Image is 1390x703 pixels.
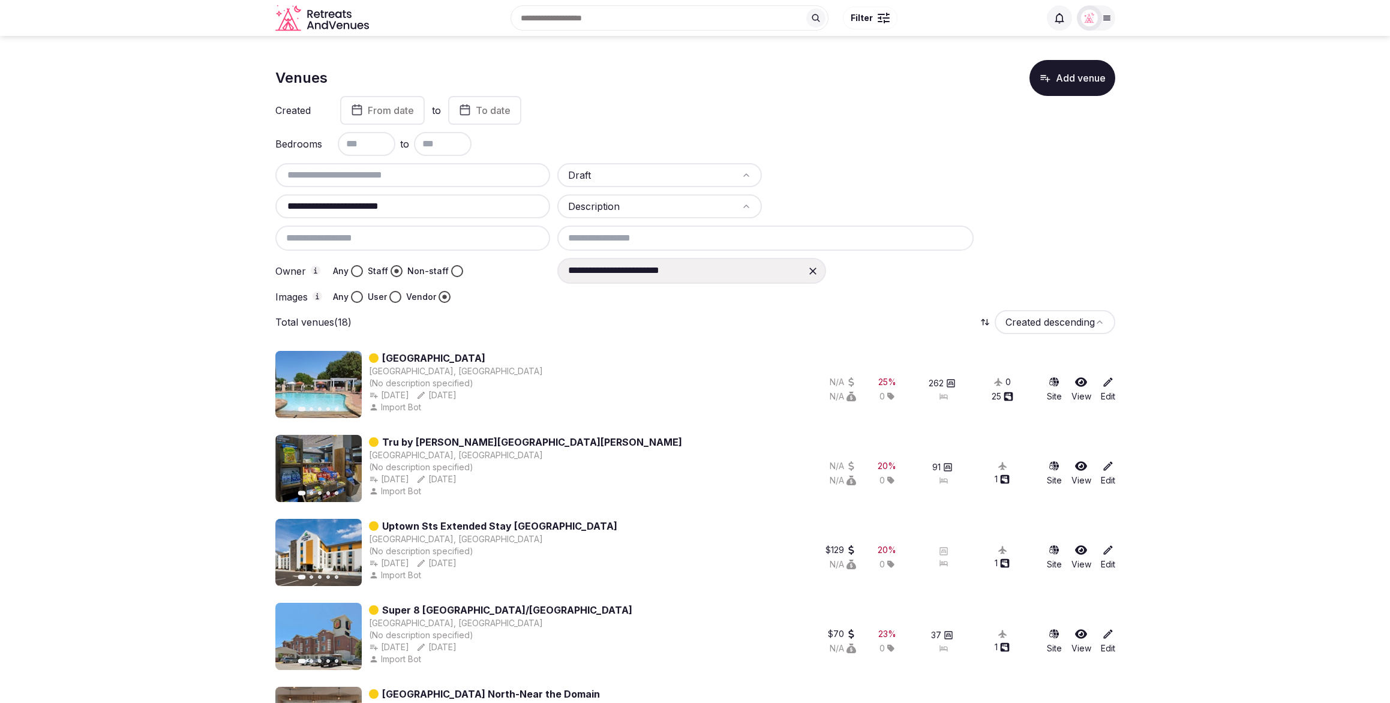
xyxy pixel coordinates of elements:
div: 0 [969,376,1036,388]
div: [GEOGRAPHIC_DATA], [GEOGRAPHIC_DATA] [369,365,543,377]
button: [DATE] [369,389,409,401]
button: Go to slide 4 [326,491,330,495]
button: Go to slide 5 [335,575,338,579]
a: View [1071,460,1091,486]
button: Go to slide 1 [298,659,305,663]
button: 1 [995,473,1010,485]
span: 262 [929,377,944,389]
div: [GEOGRAPHIC_DATA], [GEOGRAPHIC_DATA] [369,449,543,461]
label: Any [333,265,349,277]
span: 91 [932,461,941,473]
span: From date [368,104,414,116]
button: Go to slide 5 [335,407,338,411]
div: 23 % [878,628,896,640]
div: Import Bot [369,569,424,581]
button: 20% [878,544,896,556]
button: [DATE] [369,473,409,485]
button: [DATE] [416,389,457,401]
button: $70 [828,628,856,640]
span: 0 [879,474,885,486]
label: Any [333,291,349,303]
button: [DATE] [416,473,457,485]
a: Super 8 [GEOGRAPHIC_DATA]/[GEOGRAPHIC_DATA] [382,603,632,617]
a: Site [1047,628,1062,654]
a: Edit [1101,460,1115,486]
button: Site [1047,460,1062,486]
label: Vendor [406,291,436,303]
a: View [1071,628,1091,654]
svg: Retreats and Venues company logo [275,5,371,32]
button: 37 [931,629,953,641]
button: Go to slide 2 [310,659,313,663]
button: 25% [878,376,896,388]
button: [DATE] [416,641,457,653]
div: 20 % [878,460,896,472]
div: 25 [992,390,1013,402]
a: Site [1047,376,1062,402]
div: [GEOGRAPHIC_DATA], [GEOGRAPHIC_DATA] [369,617,543,629]
span: To date [476,104,511,116]
label: Bedrooms [275,139,323,149]
button: [DATE] [369,557,409,569]
button: 1 [995,557,1010,569]
button: 23% [878,628,896,640]
button: Go to slide 1 [298,407,305,411]
label: User [368,291,387,303]
button: To date [448,96,521,125]
button: From date [340,96,425,125]
button: 91 [932,461,953,473]
label: Staff [368,265,388,277]
a: Uptown Sts Extended Stay [GEOGRAPHIC_DATA] [382,519,617,533]
span: 0 [879,558,885,570]
button: Go to slide 1 [298,491,305,495]
span: 0 [879,642,885,654]
span: 0 [879,390,885,402]
img: Featured image for Super 8 Austin/Airport South [275,603,362,670]
button: Go to slide 5 [335,491,338,495]
button: $129 [825,544,856,556]
button: Images [313,292,322,301]
a: Site [1047,544,1062,570]
div: 20 % [878,544,896,556]
a: Tru by [PERSON_NAME][GEOGRAPHIC_DATA][PERSON_NAME] [382,435,682,449]
button: Import Bot [369,653,424,665]
button: Owner [311,266,320,275]
button: N/A [830,460,856,472]
a: Visit the homepage [275,5,371,32]
button: Go to slide 4 [326,407,330,411]
button: 20% [878,460,896,472]
label: Non-staff [407,265,449,277]
button: Go to slide 4 [326,659,330,663]
img: Featured image for Hilton Austin Airport [275,351,362,418]
button: [GEOGRAPHIC_DATA], [GEOGRAPHIC_DATA] [369,533,543,545]
button: Import Bot [369,485,424,497]
button: 1 [995,641,1010,653]
p: Total venues (18) [275,316,352,329]
button: N/A [830,474,856,486]
div: 25 % [878,376,896,388]
label: Owner [275,266,323,277]
button: Go to slide 5 [335,659,338,663]
button: N/A [830,376,856,388]
button: Add venue [1029,60,1115,96]
button: N/A [830,642,856,654]
div: N/A [830,558,856,570]
button: Import Bot [369,401,424,413]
